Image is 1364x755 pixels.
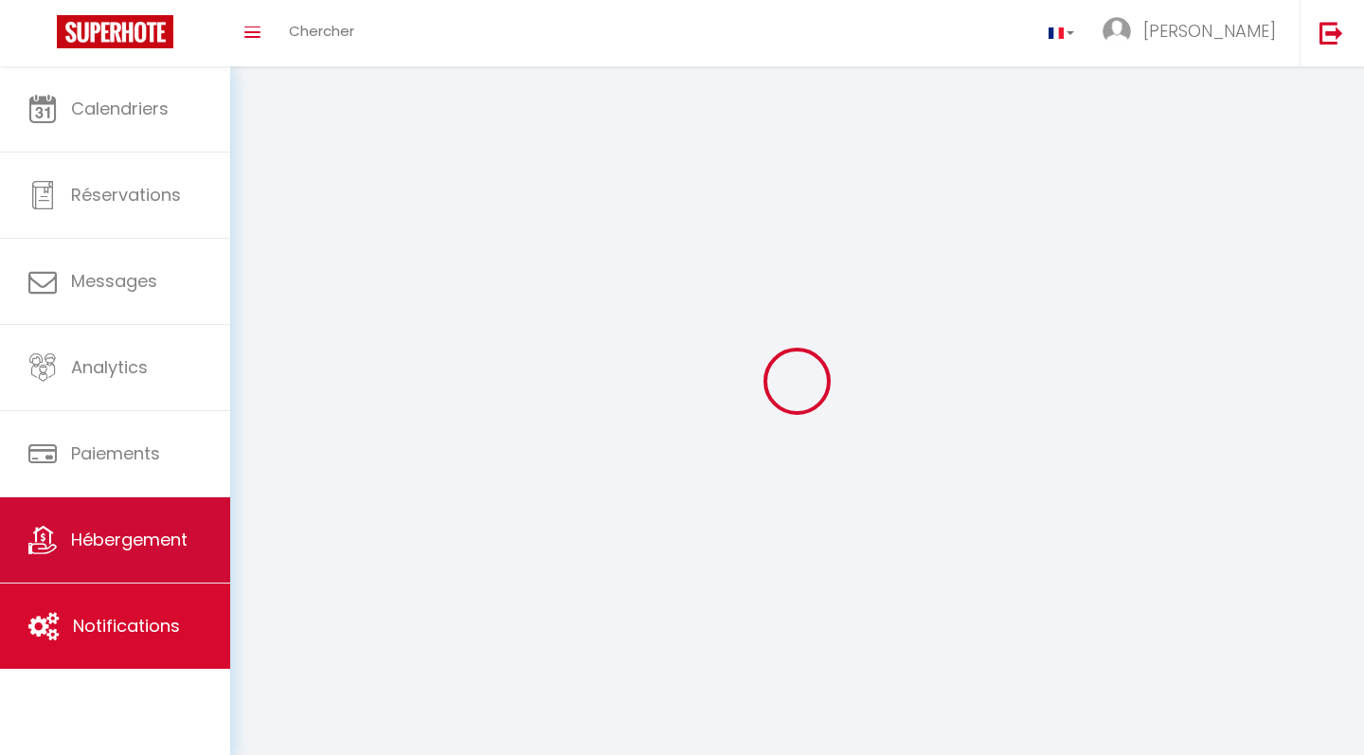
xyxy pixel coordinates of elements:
[73,614,180,638] span: Notifications
[57,15,173,48] img: Super Booking
[1103,17,1131,45] img: ...
[71,269,157,293] span: Messages
[1143,19,1276,43] span: [PERSON_NAME]
[1319,21,1343,45] img: logout
[71,97,169,120] span: Calendriers
[289,21,354,41] span: Chercher
[71,183,181,207] span: Réservations
[71,441,160,465] span: Paiements
[71,355,148,379] span: Analytics
[71,528,188,551] span: Hébergement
